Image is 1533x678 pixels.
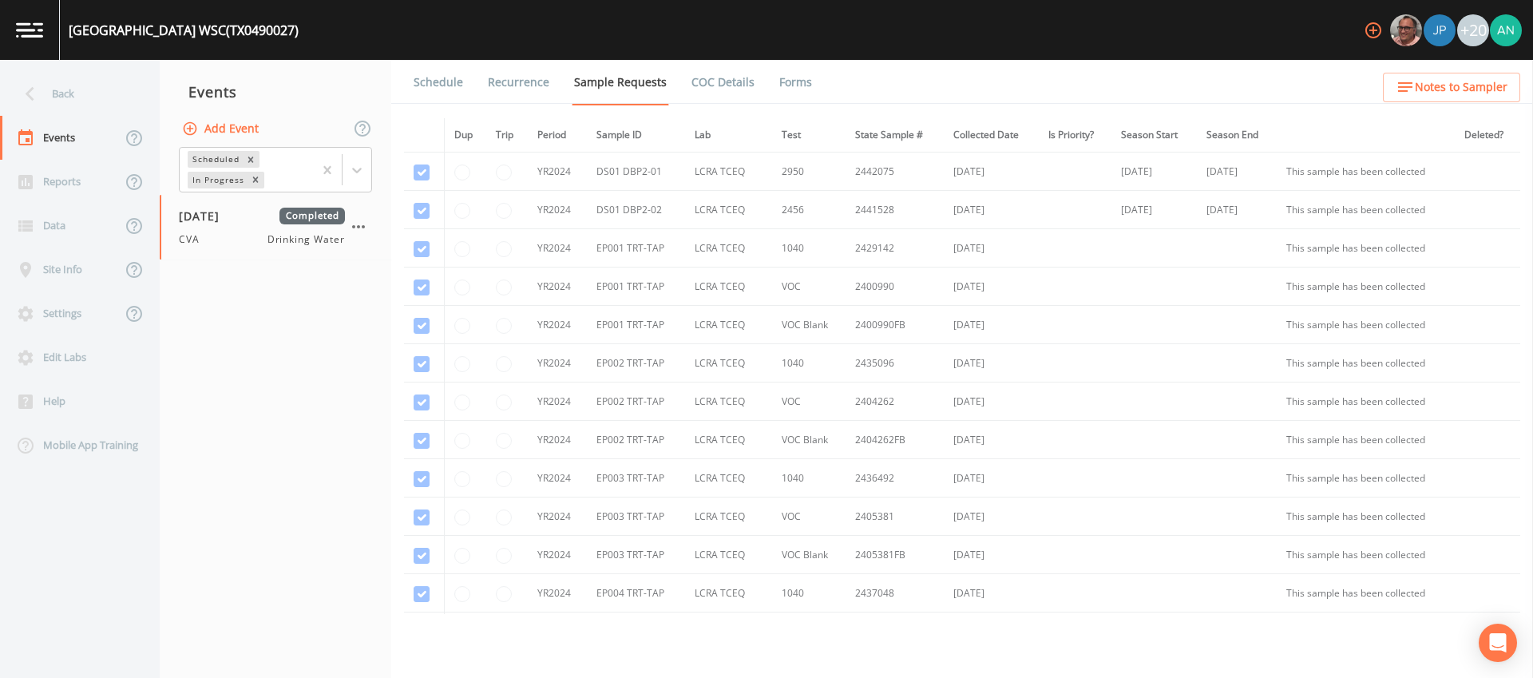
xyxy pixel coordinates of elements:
th: Season Start [1111,118,1197,153]
img: c76c074581486bce1c0cbc9e29643337 [1490,14,1522,46]
td: This sample has been collected [1277,574,1455,613]
td: EP004 TRT-TAP [587,574,685,613]
td: [DATE] [944,613,1039,651]
td: [DATE] [944,498,1039,536]
td: This sample has been collected [1277,536,1455,574]
td: VOC [772,498,846,536]
td: VOC [772,383,846,421]
td: LCRA TCEQ [685,383,772,421]
a: [DATE]CompletedCVADrinking Water [160,195,391,260]
td: 2436492 [846,459,944,498]
th: Dup [444,118,486,153]
span: Notes to Sampler [1415,77,1507,97]
td: EP003 TRT-TAP [587,498,685,536]
div: +20 [1457,14,1489,46]
th: State Sample # [846,118,944,153]
td: LCRA TCEQ [685,459,772,498]
button: Notes to Sampler [1383,73,1520,102]
td: 2400990 [846,268,944,306]
a: Sample Requests [572,60,669,105]
td: YR2024 [528,191,587,229]
td: [DATE] [944,421,1039,459]
span: CVA [179,232,209,247]
th: Is Priority? [1039,118,1111,153]
td: [DATE] [944,459,1039,498]
div: [GEOGRAPHIC_DATA] WSC (TX0490027) [69,21,299,40]
td: LCRA TCEQ [685,229,772,268]
td: [DATE] [944,574,1039,613]
td: LCRA TCEQ [685,344,772,383]
td: [DATE] [1197,153,1277,191]
td: [DATE] [944,153,1039,191]
td: YR2024 [528,306,587,344]
td: 2405847 [846,613,944,651]
td: 2456 [772,191,846,229]
td: This sample has been collected [1277,229,1455,268]
a: Schedule [411,60,465,105]
div: Remove In Progress [247,172,264,188]
td: 1040 [772,574,846,613]
th: Collected Date [944,118,1039,153]
td: EP003 TRT-TAP [587,459,685,498]
img: 41241ef155101aa6d92a04480b0d0000 [1424,14,1456,46]
td: 2429142 [846,229,944,268]
td: [DATE] [944,306,1039,344]
td: 1040 [772,229,846,268]
a: Forms [777,60,814,105]
td: [DATE] [944,536,1039,574]
td: YR2024 [528,459,587,498]
td: 2405381FB [846,536,944,574]
td: LCRA TCEQ [685,191,772,229]
img: logo [16,22,43,38]
td: LCRA TCEQ [685,306,772,344]
td: [DATE] [1111,153,1197,191]
th: Deleted? [1455,118,1520,153]
div: Mike Franklin [1389,14,1423,46]
td: LCRA TCEQ [685,613,772,651]
td: 2404262FB [846,421,944,459]
div: Joshua gere Paul [1423,14,1456,46]
th: Season End [1197,118,1277,153]
img: e2d790fa78825a4bb76dcb6ab311d44c [1390,14,1422,46]
td: This sample has been collected [1277,613,1455,651]
td: 2405381 [846,498,944,536]
td: 2441528 [846,191,944,229]
td: EP001 TRT-TAP [587,306,685,344]
td: LCRA TCEQ [685,421,772,459]
td: EP004 TRT-TAP [587,613,685,651]
td: LCRA TCEQ [685,268,772,306]
span: [DATE] [179,208,231,224]
td: 2950 [772,153,846,191]
td: YR2024 [528,383,587,421]
td: 1040 [772,459,846,498]
td: VOC [772,613,846,651]
div: Open Intercom Messenger [1479,624,1517,662]
th: Sample ID [587,118,685,153]
a: COC Details [689,60,757,105]
td: LCRA TCEQ [685,536,772,574]
td: YR2024 [528,229,587,268]
td: VOC Blank [772,306,846,344]
td: 1040 [772,344,846,383]
td: YR2024 [528,153,587,191]
td: YR2024 [528,498,587,536]
td: EP001 TRT-TAP [587,229,685,268]
td: 2400990FB [846,306,944,344]
div: Remove Scheduled [242,151,259,168]
th: Lab [685,118,772,153]
div: In Progress [188,172,247,188]
td: This sample has been collected [1277,421,1455,459]
td: [DATE] [1197,191,1277,229]
td: 2442075 [846,153,944,191]
div: Scheduled [188,151,242,168]
td: VOC [772,268,846,306]
div: Events [160,72,391,112]
a: Recurrence [485,60,552,105]
td: LCRA TCEQ [685,574,772,613]
td: This sample has been collected [1277,383,1455,421]
td: 2404262 [846,383,944,421]
td: [DATE] [944,268,1039,306]
td: [DATE] [1111,191,1197,229]
th: Test [772,118,846,153]
th: Period [528,118,587,153]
